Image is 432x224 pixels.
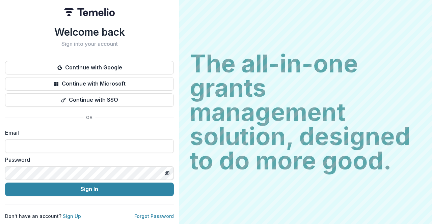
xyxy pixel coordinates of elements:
h2: Sign into your account [5,41,174,47]
a: Sign Up [63,213,81,219]
img: Temelio [64,8,115,16]
a: Forgot Password [134,213,174,219]
label: Password [5,156,170,164]
button: Toggle password visibility [162,168,172,179]
p: Don't have an account? [5,213,81,220]
button: Sign In [5,183,174,196]
button: Continue with Microsoft [5,77,174,91]
button: Continue with Google [5,61,174,74]
label: Email [5,129,170,137]
button: Continue with SSO [5,93,174,107]
h1: Welcome back [5,26,174,38]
